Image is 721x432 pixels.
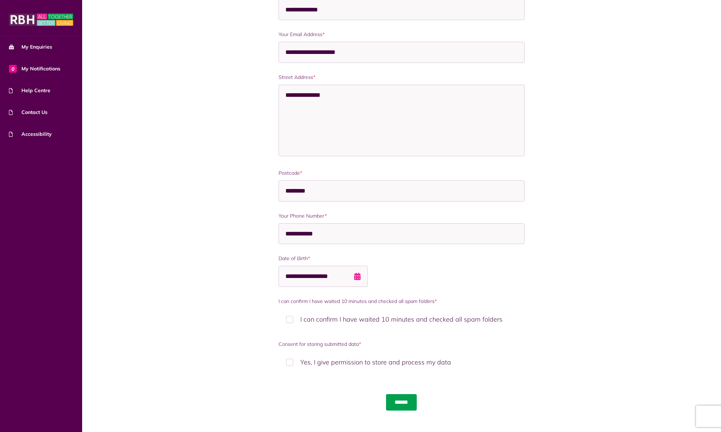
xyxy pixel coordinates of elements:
label: Yes, I give permission to store and process my data [279,352,525,373]
span: 0 [9,65,17,73]
label: Postcode [279,169,525,177]
span: Contact Us [9,109,47,116]
label: Your Email Address [279,31,525,38]
label: Consent for storing submitted data [279,341,525,348]
span: My Notifications [9,65,60,73]
span: My Enquiries [9,43,52,51]
span: Accessibility [9,130,52,138]
label: Date of Birth [279,255,525,262]
input: Use the arrow keys to pick a date [279,266,368,287]
span: Help Centre [9,87,50,94]
label: Your Phone Number [279,212,525,220]
label: I can confirm I have waited 10 minutes and checked all spam folders [279,298,525,305]
img: MyRBH [9,13,73,27]
label: I can confirm I have waited 10 minutes and checked all spam folders [279,309,525,330]
label: Street Address [279,74,525,81]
